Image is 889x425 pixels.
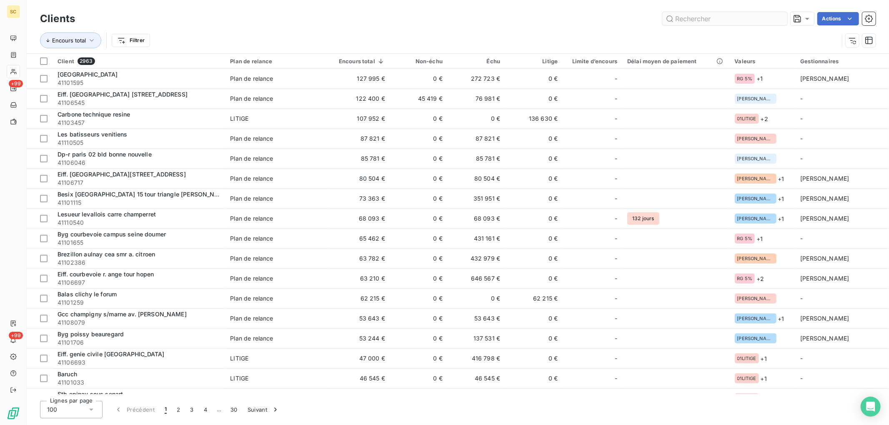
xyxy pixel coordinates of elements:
span: Lesueur levallois carre champerret [58,211,156,218]
span: 01LITIGE [737,376,756,381]
td: 0 € [505,348,563,368]
span: - [615,94,617,103]
td: 62 215 € [505,288,563,308]
span: + 1 [778,174,784,183]
span: Les batisseurs venitiens [58,131,128,138]
div: Litige [510,58,558,65]
div: Non-échu [395,58,443,65]
button: 1 [160,401,172,418]
span: + 1 [778,214,784,223]
span: Brezillon aulnay cea smr a. citroen [58,251,155,258]
td: 76 981 € [448,89,505,109]
span: + 1 [778,194,784,203]
div: Plan de relance [230,294,273,303]
span: 41102386 [58,258,220,267]
td: 137 531 € [448,328,505,348]
td: 0 € [390,69,448,89]
button: Filtrer [112,34,150,47]
span: 41110505 [58,139,220,147]
div: LITIGE [230,114,248,123]
td: 432 979 € [448,249,505,268]
div: Plan de relance [230,334,273,343]
td: 80 504 € [329,169,390,189]
button: 2 [172,401,185,418]
span: 01LITIGE [737,116,756,121]
button: Suivant [243,401,285,418]
div: LITIGE [230,374,248,383]
td: 0 € [505,249,563,268]
span: Balas clichy le forum [58,291,117,298]
td: 46 545 € [329,368,390,388]
div: Échu [453,58,500,65]
td: 47 000 € [329,348,390,368]
span: Dp-r paris 02 bld bonne nouvelle [58,151,152,158]
span: Byg poissy beauregard [58,331,124,338]
div: Encours total [334,58,385,65]
span: [PERSON_NAME] [737,296,774,301]
span: 01LITIGE [737,356,756,361]
button: Encours total [40,32,101,48]
span: 41106693 [58,358,220,367]
span: RG 5% [737,236,753,241]
span: + 1 [756,74,763,83]
div: Plan de relance [230,274,273,283]
span: RG 5% [737,76,753,81]
span: +99 [9,80,23,87]
td: 73 363 € [329,189,390,209]
td: 431 161 € [448,229,505,249]
span: - [615,75,617,83]
div: Délai moyen de paiement [627,58,724,65]
td: 0 € [448,288,505,308]
span: - [615,154,617,163]
td: 0 € [390,149,448,169]
span: [PERSON_NAME] [800,315,849,322]
button: 30 [225,401,243,418]
td: 87 821 € [448,129,505,149]
td: 63 782 € [329,249,390,268]
td: 0 € [390,308,448,328]
td: 416 798 € [448,348,505,368]
div: Plan de relance [230,58,324,65]
span: - [615,294,617,303]
span: - [615,214,617,223]
td: 351 951 € [448,189,505,209]
span: 41106717 [58,179,220,187]
span: 100 [47,405,57,414]
span: - [615,254,617,263]
div: Plan de relance [230,75,273,83]
span: - [800,95,803,102]
div: Plan de relance [230,134,273,143]
span: + 2 [761,114,768,123]
div: Plan de relance [230,194,273,203]
td: 272 723 € [448,69,505,89]
span: - [615,134,617,143]
td: 0 € [390,189,448,209]
span: - [615,174,617,183]
td: 0 € [505,229,563,249]
td: 80 504 € [448,169,505,189]
span: 41106697 [58,278,220,287]
span: - [615,374,617,383]
td: 45 419 € [390,89,448,109]
span: 41101115 [58,199,220,207]
td: 127 995 € [329,69,390,89]
div: Plan de relance [230,154,273,163]
span: 41106545 [58,99,220,107]
td: 46 545 € [448,368,505,388]
div: Plan de relance [230,314,273,323]
span: Stb epinay sous senart [58,390,123,398]
span: 132 jours [627,212,659,225]
td: 53 643 € [448,308,505,328]
span: - [800,155,803,162]
span: 41103457 [58,119,220,127]
div: Valeurs [735,58,791,65]
span: Eiff. [GEOGRAPHIC_DATA][STREET_ADDRESS] [58,171,186,178]
div: Open Intercom Messenger [861,397,881,417]
td: 0 € [390,109,448,129]
td: 0 € [505,69,563,89]
td: 0 € [505,129,563,149]
button: 3 [185,401,199,418]
td: 0 € [505,308,563,328]
td: 136 630 € [505,109,563,129]
span: 41110540 [58,219,220,227]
